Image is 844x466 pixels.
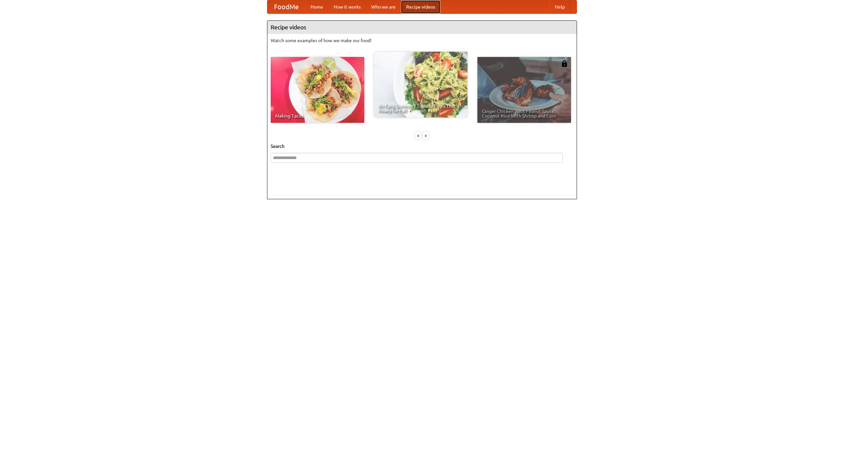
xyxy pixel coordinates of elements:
p: Watch some examples of how we make our food! [271,37,573,44]
h5: Search [271,143,573,150]
a: An Easy, Summery Tomato Pasta That's Ready for Fall [374,52,467,118]
img: 483408.png [561,60,568,67]
span: An Easy, Summery Tomato Pasta That's Ready for Fall [378,104,463,113]
a: Making Tacos [271,57,364,123]
a: Help [550,0,570,14]
a: Home [305,0,328,14]
a: How it works [328,0,366,14]
h4: Recipe videos [267,21,577,34]
div: « [415,131,421,140]
a: FoodMe [267,0,305,14]
a: Who we are [366,0,401,14]
div: » [423,131,429,140]
a: Recipe videos [401,0,440,14]
span: Making Tacos [275,114,360,118]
